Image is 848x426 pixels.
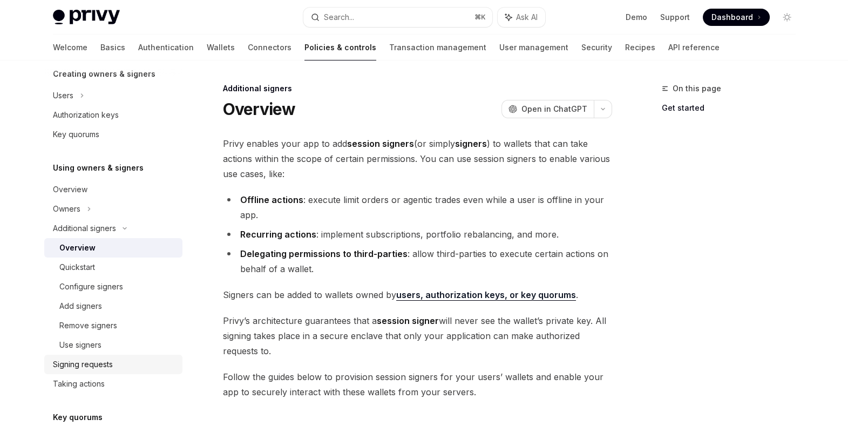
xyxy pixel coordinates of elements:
[53,35,87,60] a: Welcome
[396,289,576,301] a: users, authorization keys, or key quorums
[711,12,753,23] span: Dashboard
[53,128,99,141] div: Key quorums
[44,296,182,316] a: Add signers
[53,358,113,371] div: Signing requests
[59,339,101,351] div: Use signers
[223,83,612,94] div: Additional signers
[248,35,291,60] a: Connectors
[53,202,80,215] div: Owners
[53,183,87,196] div: Overview
[138,35,194,60] a: Authentication
[44,374,182,394] a: Taking actions
[53,377,105,390] div: Taking actions
[474,13,486,22] span: ⌘ K
[53,109,119,121] div: Authorization keys
[44,125,182,144] a: Key quorums
[59,280,123,293] div: Configure signers
[44,355,182,374] a: Signing requests
[59,319,117,332] div: Remove signers
[44,258,182,277] a: Quickstart
[703,9,770,26] a: Dashboard
[223,313,612,359] span: Privy’s architecture guarantees that a will never see the wallet’s private key. All signing takes...
[240,229,316,240] strong: Recurring actions
[44,316,182,335] a: Remove signers
[240,194,303,205] strong: Offline actions
[223,369,612,400] span: Follow the guides below to provision session signers for your users’ wallets and enable your app ...
[778,9,796,26] button: Toggle dark mode
[44,277,182,296] a: Configure signers
[59,261,95,274] div: Quickstart
[44,105,182,125] a: Authorization keys
[59,241,96,254] div: Overview
[53,222,116,235] div: Additional signers
[207,35,235,60] a: Wallets
[521,104,587,114] span: Open in ChatGPT
[389,35,486,60] a: Transaction management
[44,238,182,258] a: Overview
[100,35,125,60] a: Basics
[53,411,103,424] h5: Key quorums
[240,248,408,259] strong: Delegating permissions to third-parties
[304,35,376,60] a: Policies & controls
[499,35,568,60] a: User management
[581,35,612,60] a: Security
[347,138,414,149] strong: session signers
[223,192,612,222] li: : execute limit orders or agentic trades even while a user is offline in your app.
[626,12,647,23] a: Demo
[516,12,538,23] span: Ask AI
[44,335,182,355] a: Use signers
[668,35,720,60] a: API reference
[673,82,721,95] span: On this page
[53,161,144,174] h5: Using owners & signers
[498,8,545,27] button: Ask AI
[223,136,612,181] span: Privy enables your app to add (or simply ) to wallets that can take actions within the scope of c...
[662,99,804,117] a: Get started
[44,180,182,199] a: Overview
[660,12,690,23] a: Support
[455,138,487,149] strong: signers
[223,227,612,242] li: : implement subscriptions, portfolio rebalancing, and more.
[324,11,354,24] div: Search...
[53,10,120,25] img: light logo
[53,89,73,102] div: Users
[625,35,655,60] a: Recipes
[59,300,102,313] div: Add signers
[223,99,296,119] h1: Overview
[303,8,492,27] button: Search...⌘K
[377,315,439,326] strong: session signer
[223,246,612,276] li: : allow third-parties to execute certain actions on behalf of a wallet.
[501,100,594,118] button: Open in ChatGPT
[223,287,612,302] span: Signers can be added to wallets owned by .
